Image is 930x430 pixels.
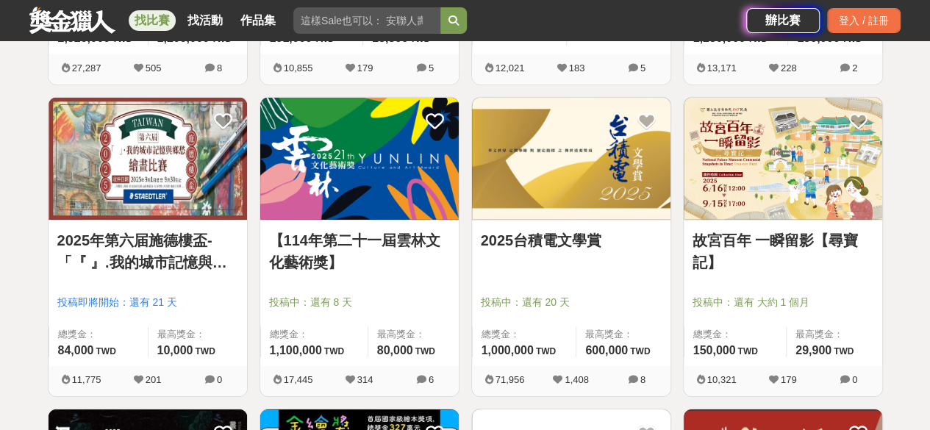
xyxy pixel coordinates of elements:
[693,229,873,273] a: 故宮百年 一瞬留影【尋寶記】
[737,346,757,356] span: TWD
[195,346,215,356] span: TWD
[57,229,238,273] a: 2025年第六届施德樓盃-「『 』.我的城市記憶與鄉愁」繪畫比賽
[357,62,373,74] span: 179
[852,374,857,385] span: 0
[693,344,736,356] span: 150,000
[270,327,359,342] span: 總獎金：
[482,327,568,342] span: 總獎金：
[57,295,238,310] span: 投稿即將開始：還有 21 天
[72,374,101,385] span: 11,775
[630,346,650,356] span: TWD
[429,374,434,385] span: 6
[693,327,777,342] span: 總獎金：
[640,374,645,385] span: 8
[429,62,434,74] span: 5
[496,62,525,74] span: 12,021
[569,62,585,74] span: 183
[707,374,737,385] span: 10,321
[707,62,737,74] span: 13,171
[585,327,661,342] span: 最高獎金：
[481,295,662,310] span: 投稿中：還有 20 天
[49,98,247,221] img: Cover Image
[357,374,373,385] span: 314
[324,346,344,356] span: TWD
[781,62,797,74] span: 228
[217,62,222,74] span: 8
[795,344,831,356] span: 29,900
[781,374,797,385] span: 179
[834,346,854,356] span: TWD
[293,7,440,34] input: 這樣Sale也可以： 安聯人壽創意銷售法募集
[377,327,450,342] span: 最高獎金：
[284,374,313,385] span: 17,445
[146,62,162,74] span: 505
[260,98,459,221] img: Cover Image
[640,62,645,74] span: 5
[72,62,101,74] span: 27,287
[157,327,238,342] span: 最高獎金：
[146,374,162,385] span: 201
[684,98,882,221] img: Cover Image
[481,229,662,251] a: 2025台積電文學賞
[377,344,413,356] span: 80,000
[795,327,873,342] span: 最高獎金：
[269,229,450,273] a: 【114年第二十一屆雲林文化藝術獎】
[827,8,901,33] div: 登入 / 註冊
[269,295,450,310] span: 投稿中：還有 8 天
[96,346,115,356] span: TWD
[235,10,282,31] a: 作品集
[565,374,589,385] span: 1,408
[746,8,820,33] a: 辦比賽
[129,10,176,31] a: 找比賽
[536,346,556,356] span: TWD
[157,344,193,356] span: 10,000
[415,346,435,356] span: TWD
[58,327,139,342] span: 總獎金：
[217,374,222,385] span: 0
[270,344,322,356] span: 1,100,000
[284,62,313,74] span: 10,855
[585,344,628,356] span: 600,000
[182,10,229,31] a: 找活動
[472,98,670,221] img: Cover Image
[693,295,873,310] span: 投稿中：還有 大約 1 個月
[482,344,534,356] span: 1,000,000
[496,374,525,385] span: 71,956
[58,344,94,356] span: 84,000
[852,62,857,74] span: 2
